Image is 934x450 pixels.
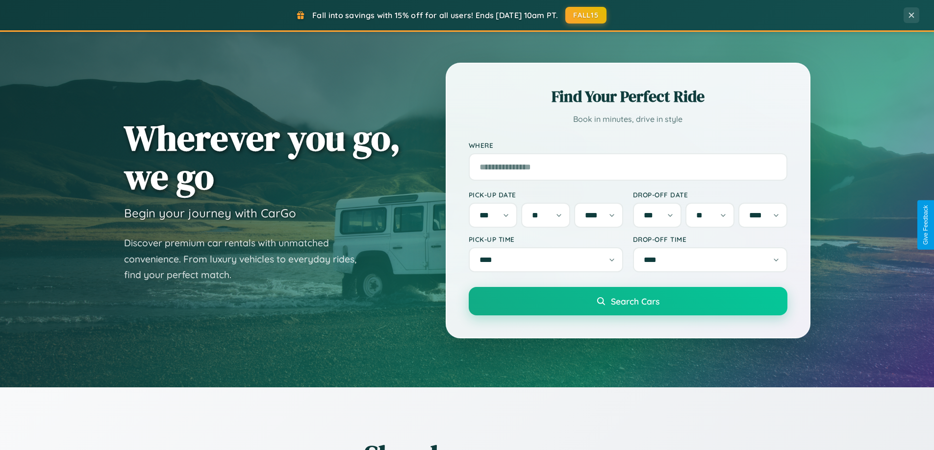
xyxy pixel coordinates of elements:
[124,235,369,283] p: Discover premium car rentals with unmatched convenience. From luxury vehicles to everyday rides, ...
[469,112,787,126] p: Book in minutes, drive in style
[922,205,929,245] div: Give Feedback
[633,235,787,243] label: Drop-off Time
[312,10,558,20] span: Fall into savings with 15% off for all users! Ends [DATE] 10am PT.
[469,287,787,315] button: Search Cars
[469,235,623,243] label: Pick-up Time
[469,190,623,199] label: Pick-up Date
[633,190,787,199] label: Drop-off Date
[611,296,659,307] span: Search Cars
[565,7,606,24] button: FALL15
[469,141,787,149] label: Where
[124,118,401,196] h1: Wherever you go, we go
[469,86,787,107] h2: Find Your Perfect Ride
[124,206,296,220] h3: Begin your journey with CarGo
